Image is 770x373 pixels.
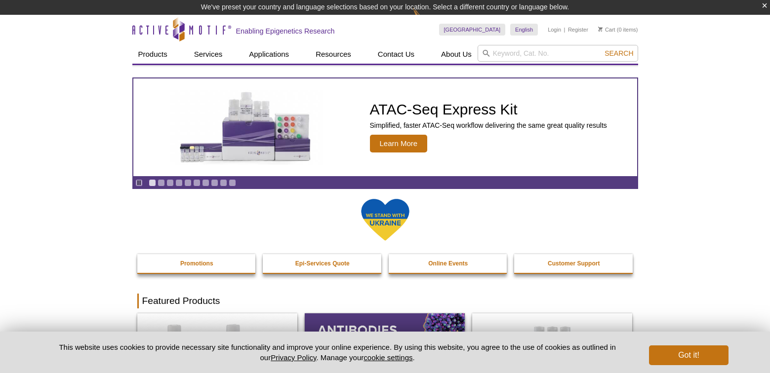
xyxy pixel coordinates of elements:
a: Go to slide 6 [193,179,201,186]
a: Online Events [389,254,508,273]
a: Customer Support [514,254,634,273]
a: Contact Us [372,45,420,64]
img: Change Here [413,7,439,31]
a: Go to slide 2 [158,179,165,186]
li: (0 items) [598,24,638,36]
a: Privacy Policy [271,353,316,362]
strong: Promotions [180,260,213,267]
p: Simplified, faster ATAC-Seq workflow delivering the same great quality results [370,121,607,130]
a: Go to slide 10 [229,179,236,186]
a: Go to slide 3 [166,179,174,186]
a: Resources [310,45,357,64]
a: Go to slide 5 [184,179,192,186]
a: Applications [243,45,295,64]
img: ATAC-Seq Express Kit [165,90,328,165]
a: Register [568,26,588,33]
a: English [510,24,538,36]
h2: ATAC-Seq Express Kit [370,102,607,117]
a: Epi-Services Quote [263,254,382,273]
article: ATAC-Seq Express Kit [133,78,637,176]
button: Got it! [649,345,728,365]
span: Learn More [370,135,428,152]
h2: Featured Products [137,294,633,308]
input: Keyword, Cat. No. [478,45,638,62]
a: [GEOGRAPHIC_DATA] [439,24,506,36]
a: Go to slide 1 [149,179,156,186]
button: cookie settings [364,353,412,362]
p: This website uses cookies to provide necessary site functionality and improve your online experie... [42,342,633,363]
strong: Online Events [428,260,468,267]
h2: Enabling Epigenetics Research [236,27,335,36]
a: Promotions [137,254,257,273]
a: Login [548,26,561,33]
button: Search [602,49,636,58]
span: Search [605,49,633,57]
a: Products [132,45,173,64]
a: Go to slide 7 [202,179,209,186]
a: Go to slide 8 [211,179,218,186]
strong: Customer Support [548,260,600,267]
a: Cart [598,26,615,33]
img: We Stand With Ukraine [361,198,410,242]
a: Toggle autoplay [135,179,143,186]
a: ATAC-Seq Express Kit ATAC-Seq Express Kit Simplified, faster ATAC-Seq workflow delivering the sam... [133,78,637,176]
a: Services [188,45,229,64]
strong: Epi-Services Quote [295,260,350,267]
a: About Us [435,45,478,64]
img: Your Cart [598,27,603,32]
a: Go to slide 9 [220,179,227,186]
li: | [564,24,566,36]
a: Go to slide 4 [175,179,183,186]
